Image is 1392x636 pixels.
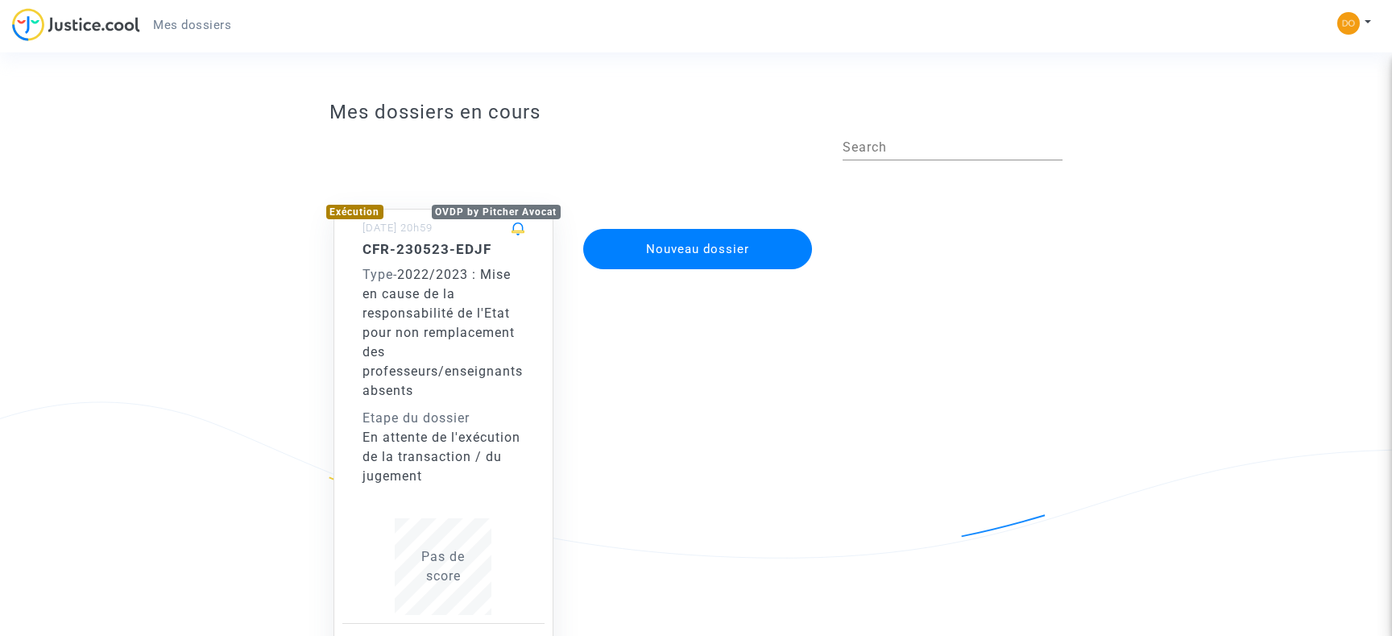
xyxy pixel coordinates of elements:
h3: Mes dossiers en cours [329,101,1063,124]
div: OVDP by Pitcher Avocat [432,205,561,219]
div: Exécution [326,205,384,219]
img: 75c5386265a7e6d6586b12141e5063a4 [1337,12,1360,35]
button: Nouveau dossier [583,229,812,269]
span: Pas de score [421,549,465,584]
small: [DATE] 20h59 [362,222,433,234]
div: En attente de l'exécution de la transaction / du jugement [362,428,525,486]
h5: CFR-230523-EDJF [362,241,525,257]
span: Type [362,267,393,282]
span: Mes dossiers [153,18,231,32]
a: Nouveau dossier [582,218,814,234]
span: 2022/2023 : Mise en cause de la responsabilité de l'Etat pour non remplacement des professeurs/en... [362,267,523,398]
a: Mes dossiers [140,13,244,37]
div: Etape du dossier [362,409,525,428]
span: - [362,267,397,282]
img: jc-logo.svg [12,8,140,41]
